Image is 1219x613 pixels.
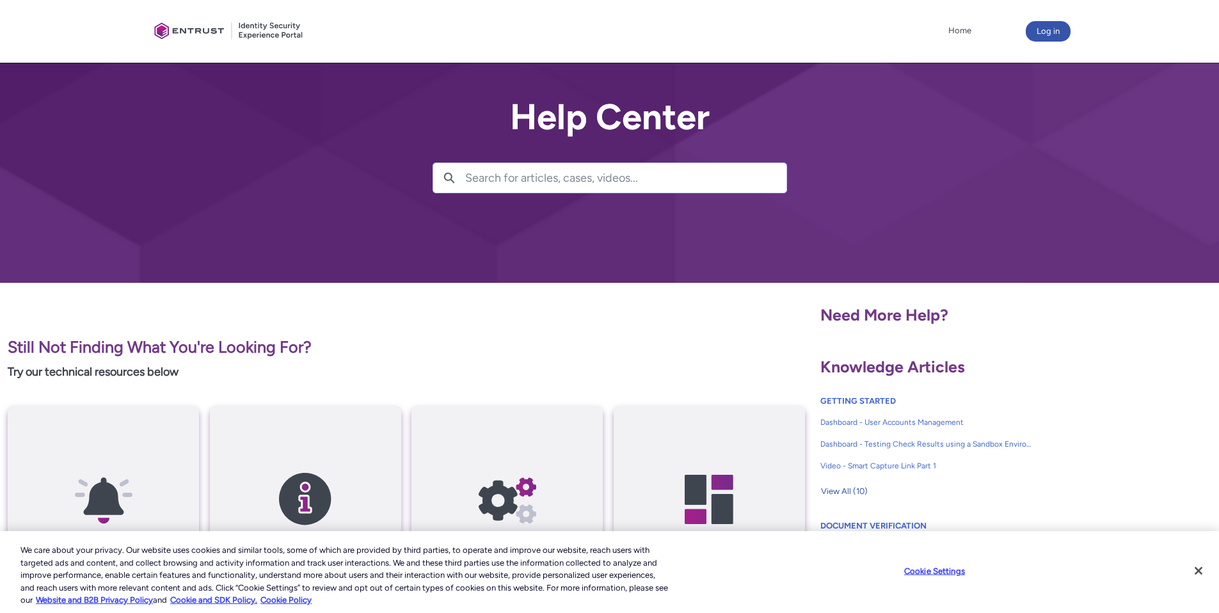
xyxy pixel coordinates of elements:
span: Knowledge Articles [820,357,965,376]
input: Search for articles, cases, videos... [465,163,786,193]
button: Log in [1026,21,1071,42]
a: Dashboard - Testing Check Results using a Sandbox Environment [820,433,1033,455]
button: Cookie Settings [895,559,975,584]
button: Close [1184,557,1213,585]
img: SDK Release Notes [244,431,366,568]
a: Dashboard - User Accounts Management [820,411,1033,433]
span: Dashboard - Testing Check Results using a Sandbox Environment [820,438,1033,450]
span: Video - Smart Capture Link Part 1 [820,460,1033,472]
a: Cookie Policy [260,595,312,605]
a: GETTING STARTED [820,396,896,406]
button: Search [433,163,465,193]
a: Cookie and SDK Policy. [170,595,257,605]
img: API Reference [447,431,568,568]
span: Dashboard - User Accounts Management [820,417,1033,428]
div: We care about your privacy. Our website uses cookies and similar tools, some of which are provide... [20,544,671,607]
button: View All (10) [820,481,868,502]
a: Home [945,21,975,40]
img: API Release Notes [43,431,164,568]
span: View All (10) [821,482,868,501]
p: Still Not Finding What You're Looking For? [8,335,805,360]
a: More information about our cookie policy., opens in a new tab [36,595,153,605]
a: Video - Smart Capture Link Part 1 [820,455,1033,477]
a: DOCUMENT VERIFICATION [820,521,927,530]
img: Developer Hub [648,431,770,568]
p: Try our technical resources below [8,363,805,381]
span: Need More Help? [820,305,948,324]
h2: Help Center [433,97,787,137]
